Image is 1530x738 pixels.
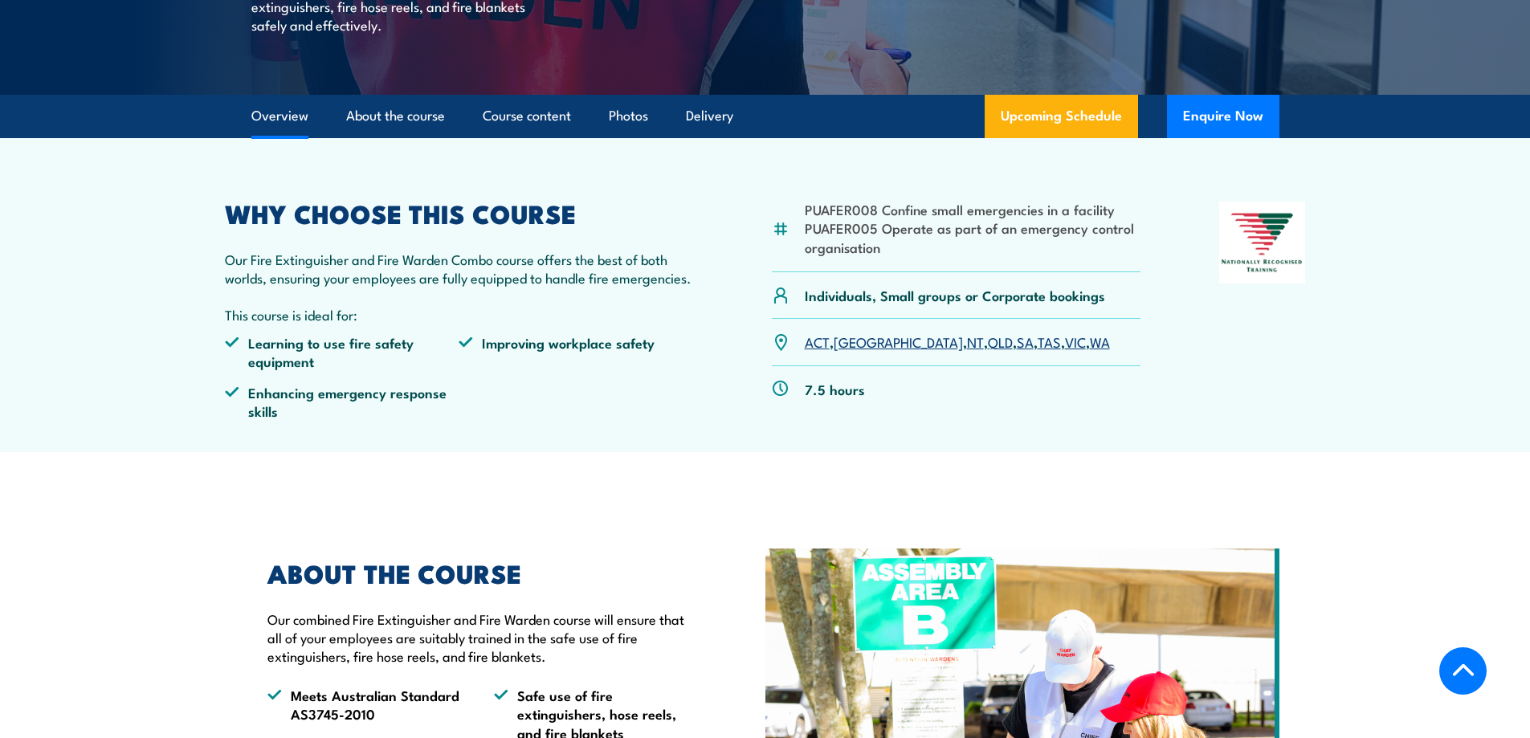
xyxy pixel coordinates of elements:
a: Upcoming Schedule [985,95,1138,138]
a: Course content [483,95,571,137]
li: PUAFER008 Confine small emergencies in a facility [805,200,1141,218]
p: Our Fire Extinguisher and Fire Warden Combo course offers the best of both worlds, ensuring your ... [225,250,694,287]
img: Nationally Recognised Training logo. [1219,202,1306,283]
p: , , , , , , , [805,332,1110,351]
a: Overview [251,95,308,137]
a: ACT [805,332,830,351]
a: TAS [1038,332,1061,351]
p: Our combined Fire Extinguisher and Fire Warden course will ensure that all of your employees are ... [267,610,692,666]
a: VIC [1065,332,1086,351]
p: This course is ideal for: [225,305,694,324]
a: Delivery [686,95,733,137]
h2: WHY CHOOSE THIS COURSE [225,202,694,224]
a: Photos [609,95,648,137]
li: Improving workplace safety [459,333,693,371]
li: Learning to use fire safety equipment [225,333,459,371]
p: Individuals, Small groups or Corporate bookings [805,286,1105,304]
a: NT [967,332,984,351]
li: Enhancing emergency response skills [225,383,459,421]
li: PUAFER005 Operate as part of an emergency control organisation [805,218,1141,256]
a: QLD [988,332,1013,351]
a: [GEOGRAPHIC_DATA] [834,332,963,351]
h2: ABOUT THE COURSE [267,561,692,584]
a: WA [1090,332,1110,351]
a: SA [1017,332,1034,351]
p: 7.5 hours [805,380,865,398]
button: Enquire Now [1167,95,1279,138]
a: About the course [346,95,445,137]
